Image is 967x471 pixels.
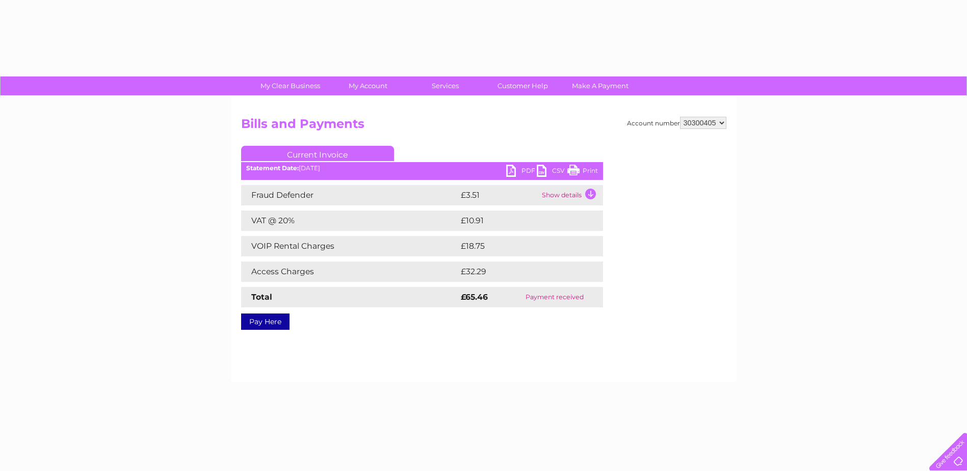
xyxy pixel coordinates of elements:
td: Access Charges [241,261,458,282]
strong: £65.46 [461,292,488,302]
a: PDF [506,165,537,179]
a: Pay Here [241,313,290,330]
td: £3.51 [458,185,539,205]
td: £32.29 [458,261,582,282]
strong: Total [251,292,272,302]
td: Show details [539,185,603,205]
td: VOIP Rental Charges [241,236,458,256]
div: [DATE] [241,165,603,172]
a: Make A Payment [558,76,642,95]
a: Customer Help [481,76,565,95]
a: CSV [537,165,567,179]
div: Account number [627,117,726,129]
a: Print [567,165,598,179]
td: Payment received [507,287,603,307]
td: £10.91 [458,211,581,231]
a: Services [403,76,487,95]
h2: Bills and Payments [241,117,726,136]
a: My Account [326,76,410,95]
b: Statement Date: [246,164,299,172]
td: Fraud Defender [241,185,458,205]
td: £18.75 [458,236,582,256]
td: VAT @ 20% [241,211,458,231]
a: Current Invoice [241,146,394,161]
a: My Clear Business [248,76,332,95]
